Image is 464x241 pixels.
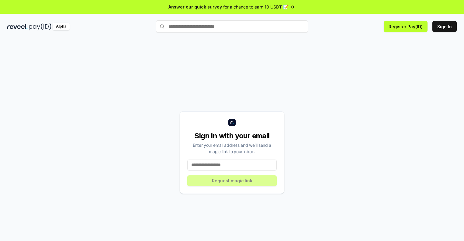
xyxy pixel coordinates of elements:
button: Register Pay(ID) [384,21,428,32]
div: Sign in with your email [187,131,277,141]
span: Answer our quick survey [168,4,222,10]
img: logo_small [228,119,236,126]
img: pay_id [29,23,51,30]
img: reveel_dark [7,23,28,30]
button: Sign In [432,21,457,32]
div: Alpha [53,23,70,30]
div: Enter your email address and we’ll send a magic link to your inbox. [187,142,277,155]
span: for a chance to earn 10 USDT 📝 [223,4,288,10]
